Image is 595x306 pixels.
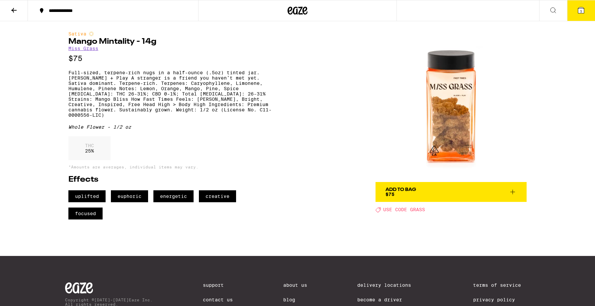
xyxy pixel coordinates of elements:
[85,143,94,148] p: THC
[203,297,233,302] a: Contact Us
[68,38,275,46] h1: Mango Mintality - 14g
[283,297,307,302] a: Blog
[580,9,582,13] span: 1
[153,190,194,202] span: energetic
[383,207,425,213] span: USE CODE GRASS
[68,136,111,160] div: 25 %
[68,124,275,130] div: Whole Flower - 1/2 oz
[68,190,106,202] span: uplifted
[473,297,530,302] a: Privacy Policy
[68,176,275,184] h2: Effects
[385,187,416,192] div: Add To Bag
[357,282,423,288] a: Delivery Locations
[68,165,275,169] p: *Amounts are averages, individual items may vary.
[376,31,527,182] img: Miss Grass - Mango Mintality - 14g
[376,182,527,202] button: Add To Bag$75
[357,297,423,302] a: Become a Driver
[89,31,94,36] img: sativaColor.svg
[385,192,394,197] span: $75
[68,54,275,63] p: $75
[199,190,236,202] span: creative
[68,31,275,36] div: Sativa
[473,282,530,288] a: Terms of Service
[567,0,595,21] button: 1
[283,282,307,288] a: About Us
[68,46,98,51] a: Miss Grass
[68,70,275,118] p: Full-sized, terpene-rich nugs in a half-ounce (.5oz) tinted jar. [PERSON_NAME] + Play A stranger ...
[111,190,148,202] span: euphoric
[68,208,103,219] span: focused
[203,282,233,288] a: Support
